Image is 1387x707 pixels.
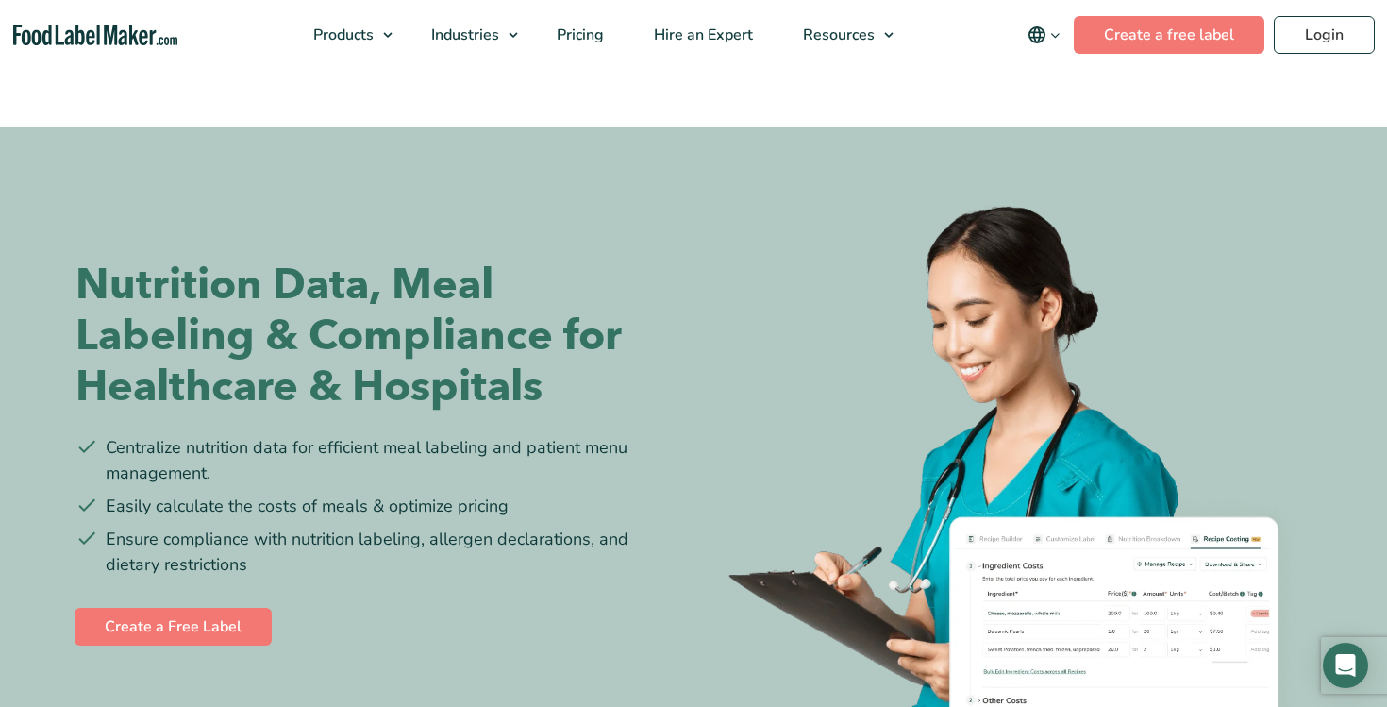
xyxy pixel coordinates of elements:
a: Create a Free Label [75,608,272,646]
li: Centralize nutrition data for efficient meal labeling and patient menu management. [75,435,679,486]
h1: Nutrition Data, Meal Labeling & Compliance for Healthcare & Hospitals [75,260,679,412]
span: Hire an Expert [648,25,755,45]
span: Products [308,25,376,45]
a: Create a free label [1074,16,1264,54]
span: Resources [797,25,877,45]
div: Open Intercom Messenger [1323,643,1368,688]
span: Industries [426,25,501,45]
span: Pricing [551,25,606,45]
li: Easily calculate the costs of meals & optimize pricing [75,494,679,519]
a: Login [1274,16,1375,54]
li: Ensure compliance with nutrition labeling, allergen declarations, and dietary restrictions [75,527,679,578]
